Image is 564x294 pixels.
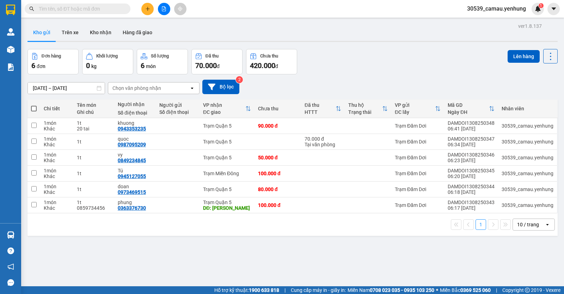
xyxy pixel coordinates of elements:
[258,106,298,111] div: Chưa thu
[203,200,251,205] div: Trạm Quận 5
[448,173,495,179] div: 06:20 [DATE]
[145,6,150,11] span: plus
[203,186,251,192] div: Trạm Quận 5
[112,85,161,92] div: Chọn văn phòng nhận
[258,123,298,129] div: 90.000 đ
[206,54,219,59] div: Đã thu
[44,158,70,163] div: Khác
[77,186,111,192] div: 1t
[77,171,111,176] div: 1t
[7,63,14,71] img: solution-icon
[44,120,70,126] div: 1 món
[370,287,434,293] strong: 0708 023 035 - 0935 103 250
[547,3,560,15] button: caret-down
[258,186,298,192] div: 80.000 đ
[461,4,532,13] span: 30539_camau.yenhung
[178,6,183,11] span: aim
[117,24,158,41] button: Hàng đã giao
[258,202,298,208] div: 100.000 đ
[39,5,122,13] input: Tìm tên, số ĐT hoặc mã đơn
[31,61,35,70] span: 6
[284,286,286,294] span: |
[236,76,243,83] sup: 2
[118,102,152,107] div: Người nhận
[44,126,70,131] div: Khác
[159,109,196,115] div: Số điện thoại
[291,286,346,294] span: Cung cấp máy in - giấy in:
[44,106,70,111] div: Chi tiết
[77,200,111,205] div: 1t
[118,205,146,211] div: 0363376730
[42,54,61,59] div: Đơn hàng
[195,61,217,70] span: 70.000
[395,171,441,176] div: Trạm Đầm Dơi
[44,168,70,173] div: 1 món
[158,3,170,15] button: file-add
[77,139,111,145] div: 1t
[217,63,220,69] span: đ
[77,126,111,131] div: 20 tai
[348,102,382,108] div: Thu hộ
[448,136,495,142] div: DAMDOI1308250347
[502,186,553,192] div: 30539_camau.yenhung
[202,80,239,94] button: Bộ lọc
[91,63,97,69] span: kg
[44,136,70,142] div: 1 món
[7,279,14,286] span: message
[44,184,70,189] div: 1 món
[200,99,255,118] th: Toggle SortBy
[517,221,539,228] div: 10 / trang
[118,184,152,189] div: doan
[448,168,495,173] div: DAMDOI1308250345
[118,152,152,158] div: vy
[540,3,542,8] span: 1
[6,5,15,15] img: logo-vxr
[545,222,550,227] svg: open
[448,120,495,126] div: DAMDOI1308250348
[348,286,434,294] span: Miền Nam
[44,142,70,147] div: Khác
[518,22,542,30] div: ver 1.8.137
[440,286,491,294] span: Miền Bắc
[161,6,166,11] span: file-add
[525,288,530,293] span: copyright
[77,102,111,108] div: Tên món
[151,54,169,59] div: Số lượng
[118,200,152,205] div: phung
[189,85,195,91] svg: open
[118,168,152,173] div: Tú
[395,139,441,145] div: Trạm Đầm Dơi
[214,286,279,294] span: Hỗ trợ kỹ thuật:
[448,142,495,147] div: 06:34 [DATE]
[250,61,275,70] span: 420.000
[7,247,14,254] span: question-circle
[448,109,489,115] div: Ngày ĐH
[118,173,146,179] div: 0945127055
[460,287,491,293] strong: 0369 525 060
[502,106,553,111] div: Nhân viên
[348,109,382,115] div: Trạng thái
[141,3,154,15] button: plus
[118,126,146,131] div: 0943353235
[448,205,495,211] div: 06:17 [DATE]
[391,99,444,118] th: Toggle SortBy
[345,99,391,118] th: Toggle SortBy
[305,142,341,147] div: Tại văn phòng
[448,102,489,108] div: Mã GD
[118,189,146,195] div: 0973469515
[191,49,243,74] button: Đã thu70.000đ
[118,110,152,116] div: Số điện thoại
[476,219,486,230] button: 1
[37,63,45,69] span: đơn
[305,109,336,115] div: HTTT
[258,171,298,176] div: 100.000 đ
[395,202,441,208] div: Trạm Đầm Dơi
[448,126,495,131] div: 06:41 [DATE]
[258,155,298,160] div: 50.000 đ
[96,54,118,59] div: Khối lượng
[535,6,541,12] img: icon-new-feature
[502,139,553,145] div: 30539_camau.yenhung
[56,24,84,41] button: Trên xe
[77,205,111,211] div: 0859734456
[444,99,498,118] th: Toggle SortBy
